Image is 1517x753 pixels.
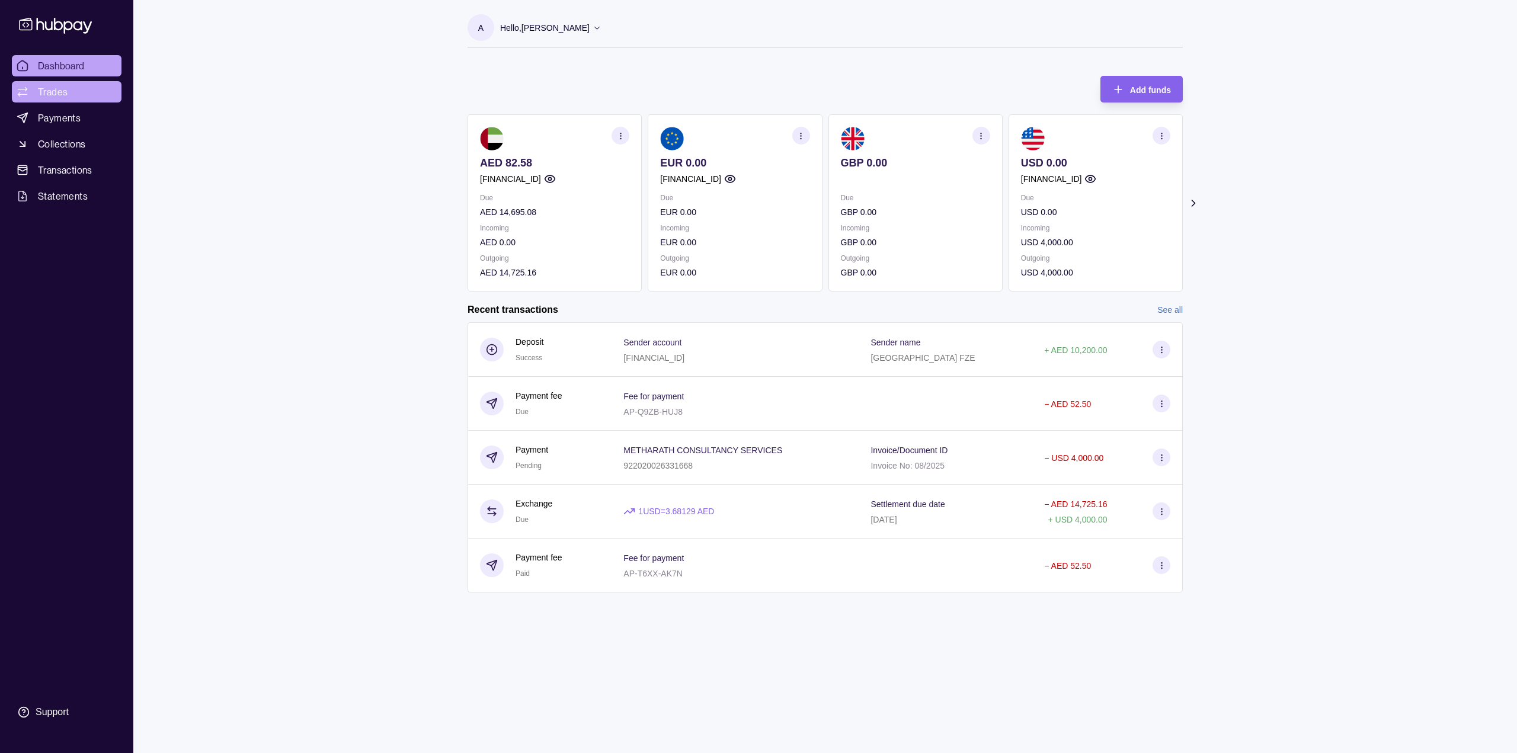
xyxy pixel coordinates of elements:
a: Support [12,700,121,725]
p: AED 14,695.08 [480,206,629,219]
p: USD 4,000.00 [1021,236,1170,249]
div: Support [36,706,69,719]
p: Payment fee [516,389,562,402]
p: Sender name [870,338,920,347]
p: − USD 4,000.00 [1044,453,1103,463]
h2: Recent transactions [468,303,558,316]
p: Fee for payment [623,392,684,401]
p: Incoming [841,222,990,235]
a: Transactions [12,159,121,181]
p: GBP 0.00 [841,206,990,219]
p: Incoming [660,222,809,235]
p: Outgoing [1021,252,1170,265]
p: Due [1021,191,1170,204]
p: [FINANCIAL_ID] [660,172,721,185]
p: Hello, [PERSON_NAME] [500,21,590,34]
p: USD 4,000.00 [1021,266,1170,279]
p: Outgoing [841,252,990,265]
span: Payments [38,111,81,125]
span: Due [516,515,529,524]
p: 922020026331668 [623,461,693,470]
p: GBP 0.00 [841,156,990,169]
img: gb [841,127,865,150]
p: EUR 0.00 [660,206,809,219]
span: Pending [516,462,542,470]
p: USD 0.00 [1021,206,1170,219]
a: Payments [12,107,121,129]
p: Fee for payment [623,553,684,563]
p: − AED 52.50 [1044,399,1091,409]
p: [GEOGRAPHIC_DATA] FZE [870,353,975,363]
p: Payment [516,443,548,456]
p: EUR 0.00 [660,156,809,169]
p: EUR 0.00 [660,266,809,279]
span: Transactions [38,163,92,177]
span: Statements [38,189,88,203]
p: Incoming [1021,222,1170,235]
p: 1 USD = 3.68129 AED [638,505,714,518]
span: Success [516,354,542,362]
p: GBP 0.00 [841,266,990,279]
p: [FINANCIAL_ID] [623,353,684,363]
p: Sender account [623,338,681,347]
p: [FINANCIAL_ID] [1021,172,1082,185]
p: Due [841,191,990,204]
p: AP-T6XX-AK7N [623,569,683,578]
p: [FINANCIAL_ID] [480,172,541,185]
a: Trades [12,81,121,102]
p: Outgoing [660,252,809,265]
p: Incoming [480,222,629,235]
button: Add funds [1100,76,1183,102]
a: Collections [12,133,121,155]
p: A [478,21,484,34]
a: Dashboard [12,55,121,76]
p: Payment fee [516,551,562,564]
img: us [1021,127,1045,150]
span: Trades [38,85,68,99]
p: Exchange [516,497,552,510]
span: Collections [38,137,85,151]
p: Due [660,191,809,204]
img: ae [480,127,504,150]
p: − AED 14,725.16 [1044,499,1107,509]
span: Due [516,408,529,416]
p: + USD 4,000.00 [1048,515,1107,524]
p: METHARATH CONSULTANCY SERVICES [623,446,782,455]
p: AED 14,725.16 [480,266,629,279]
p: Due [480,191,629,204]
p: − AED 52.50 [1044,561,1091,571]
p: Invoice No: 08/2025 [870,461,945,470]
p: [DATE] [870,515,897,524]
p: AED 0.00 [480,236,629,249]
p: Invoice/Document ID [870,446,948,455]
span: Paid [516,569,530,578]
p: Settlement due date [870,499,945,509]
a: See all [1157,303,1183,316]
p: EUR 0.00 [660,236,809,249]
p: USD 0.00 [1021,156,1170,169]
a: Statements [12,185,121,207]
p: AED 82.58 [480,156,629,169]
p: AP-Q9ZB-HUJ8 [623,407,683,416]
p: Outgoing [480,252,629,265]
p: GBP 0.00 [841,236,990,249]
p: Deposit [516,335,543,348]
p: + AED 10,200.00 [1044,345,1107,355]
span: Add funds [1130,85,1171,95]
img: eu [660,127,684,150]
span: Dashboard [38,59,85,73]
